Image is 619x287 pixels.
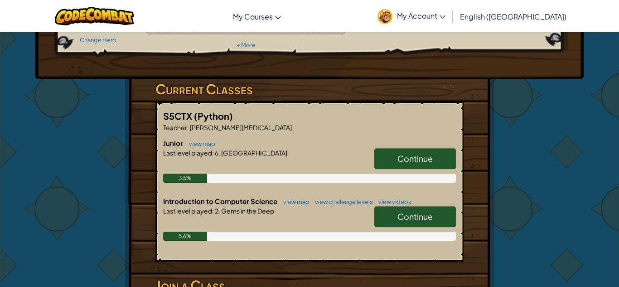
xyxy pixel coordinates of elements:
img: avatar [377,9,392,24]
a: My Account [373,2,450,30]
h3: Current Classes [155,79,464,99]
span: English ([GEOGRAPHIC_DATA]) [460,12,566,21]
span: My Courses [233,12,273,21]
span: Continue [397,153,433,164]
span: 2. [214,207,220,215]
a: Change Hero [80,36,116,44]
span: [PERSON_NAME][MEDICAL_DATA] [189,123,292,131]
span: Last level played [163,149,212,157]
div: 5.6% [163,232,207,241]
span: : [212,207,214,215]
span: : [187,123,189,131]
span: S5CTX [163,110,194,122]
img: CodeCombat logo [55,7,134,25]
a: view map [279,198,309,205]
a: view challenge levels [310,198,373,205]
a: + More [237,41,256,49]
a: English ([GEOGRAPHIC_DATA]) [455,4,571,29]
div: 3.5% [163,174,207,183]
span: Teacher [163,123,187,131]
a: My Courses [228,4,285,29]
span: Gems in the Deep [220,207,274,215]
span: Introduction to Computer Science [163,197,279,205]
span: My Account [397,11,445,20]
a: view map [184,140,215,147]
span: Junior [163,139,184,147]
span: : [212,149,214,157]
span: (Python) [194,110,233,122]
span: [GEOGRAPHIC_DATA] [220,149,287,157]
span: Continue [397,211,433,222]
span: Last level played [163,207,212,215]
a: view videos [374,198,411,205]
span: 6. [214,149,220,157]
